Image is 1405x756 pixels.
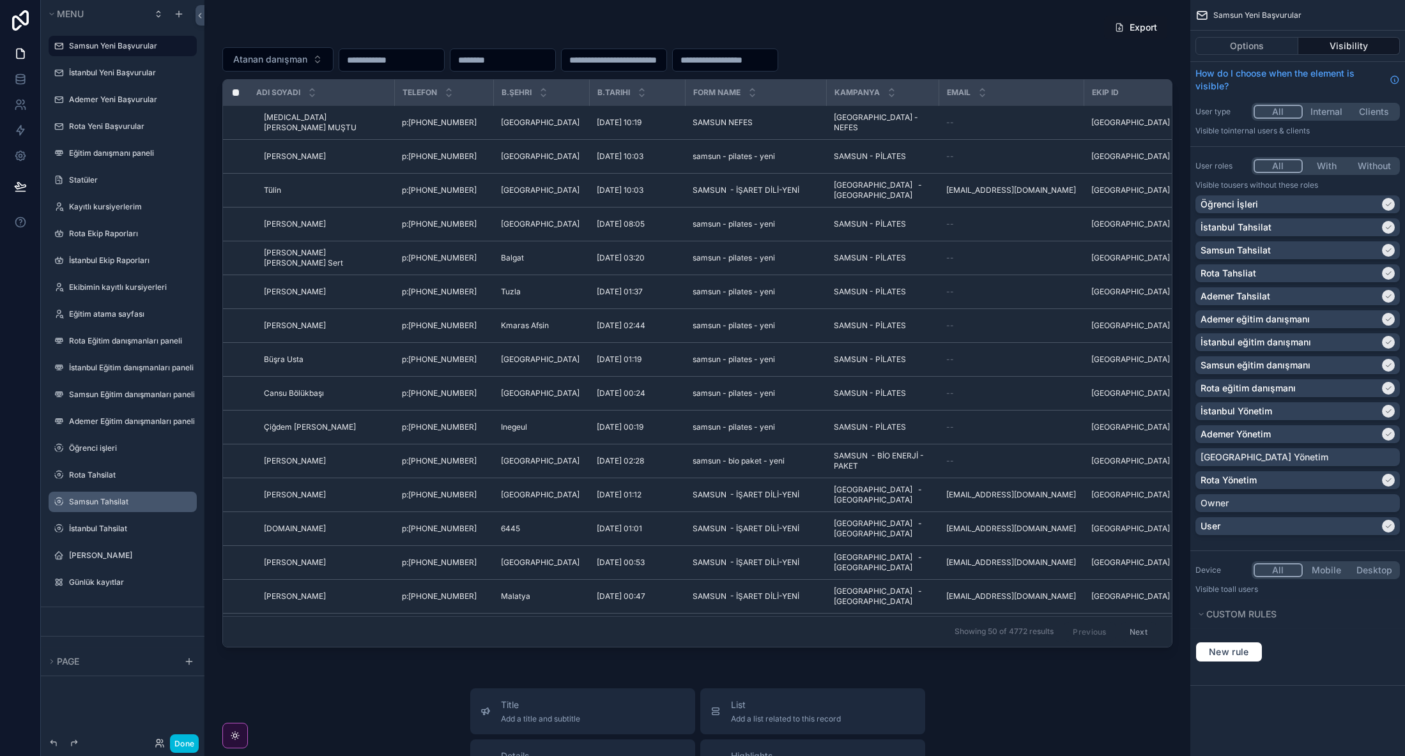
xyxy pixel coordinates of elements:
label: Öğrenci işleri [69,443,189,453]
label: [PERSON_NAME] [69,550,189,561]
span: b.tarihi [597,87,630,98]
span: Kampanya [834,87,880,98]
span: How do I choose when the element is visible? [1195,67,1385,93]
p: Visible to [1195,584,1400,594]
span: Email [947,87,971,98]
button: Desktop [1350,563,1398,577]
button: Done [170,734,199,753]
button: Visibility [1298,37,1401,55]
span: Internal users & clients [1228,126,1310,135]
p: [GEOGRAPHIC_DATA] Yönetim [1201,451,1328,464]
label: İstanbul Tahsilat [69,524,189,534]
a: Rota Yeni Başvurular [69,121,189,132]
span: Menu [57,8,84,19]
span: List [731,699,841,711]
p: Rota eğitim danışmanı [1201,382,1296,395]
label: Ekibimin kayıtlı kursiyerleri [69,282,189,292]
span: Samsun Yeni Başvurular [1213,10,1301,20]
p: İstanbul Tahsilat [1201,221,1271,234]
label: İstanbul Ekip Raporları [69,255,189,266]
p: User [1201,520,1220,533]
a: Eğitim atama sayfası [69,309,189,319]
button: Internal [1303,105,1351,119]
label: Statüler [69,175,189,185]
p: Owner [1201,497,1229,510]
span: Custom rules [1206,609,1277,619]
p: Rota Tahsliat [1201,267,1256,280]
p: Ademer Yönetim [1201,428,1271,441]
p: Samsun Tahsilat [1201,244,1271,257]
button: ListAdd a list related to this record [700,688,925,734]
button: Page [46,653,176,670]
label: Kayıtlı kursiyerlerim [69,202,189,212]
p: İstanbul Yönetim [1201,405,1272,418]
span: Ekip Id [1092,87,1119,98]
button: Clients [1350,105,1398,119]
span: Adı soyadı [256,87,300,98]
label: Rota Eğitim danışmanları paneli [69,336,189,346]
button: TitleAdd a title and subtitle [470,688,695,734]
span: Users without these roles [1228,180,1318,190]
button: Mobile [1303,563,1351,577]
button: Custom rules [1195,605,1392,623]
p: Visible to [1195,180,1400,190]
span: Add a title and subtitle [501,714,580,724]
p: Visible to [1195,126,1400,136]
label: İstanbul Yeni Başvurular [69,68,189,78]
label: Samsun Yeni Başvurular [69,41,189,51]
p: Samsun eğitim danışmanı [1201,359,1310,372]
label: Samsun Eğitim danışmanları paneli [69,389,194,400]
button: With [1303,159,1351,173]
p: Öğrenci İşleri [1201,198,1258,211]
label: User roles [1195,161,1247,171]
label: Rota Tahsilat [69,470,189,480]
button: Options [1195,37,1298,55]
button: Without [1350,159,1398,173]
label: Ademer Eğitim danışmanları paneli [69,416,194,427]
button: Menu [46,5,146,23]
button: All [1254,159,1303,173]
label: Günlük kayıtlar [69,577,189,587]
p: Ademer eğitim danışmanı [1201,313,1310,326]
p: İstanbul eğitim danışmanı [1201,336,1311,349]
button: All [1254,105,1303,119]
span: Add a list related to this record [731,714,841,724]
a: How do I choose when the element is visible? [1195,67,1400,93]
label: İstanbul Eğitim danışmanları paneli [69,363,194,373]
span: all users [1228,584,1258,594]
button: Hidden pages [46,644,192,661]
label: Ademer Yeni Başvurular [69,94,189,105]
button: New rule [1195,642,1263,662]
span: Title [501,699,580,711]
label: Rota Ekip Raporları [69,229,189,239]
span: b.şehri [502,87,532,98]
span: Page [57,656,79,667]
span: New rule [1204,646,1254,658]
label: Samsun Tahsilat [69,497,189,507]
button: All [1254,563,1303,577]
span: Form Name [693,87,741,98]
label: Device [1195,565,1247,575]
span: Telefon [403,87,437,98]
span: Showing 50 of 4772 results [955,627,1054,637]
label: Eğitim danışmanı paneli [69,148,189,158]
